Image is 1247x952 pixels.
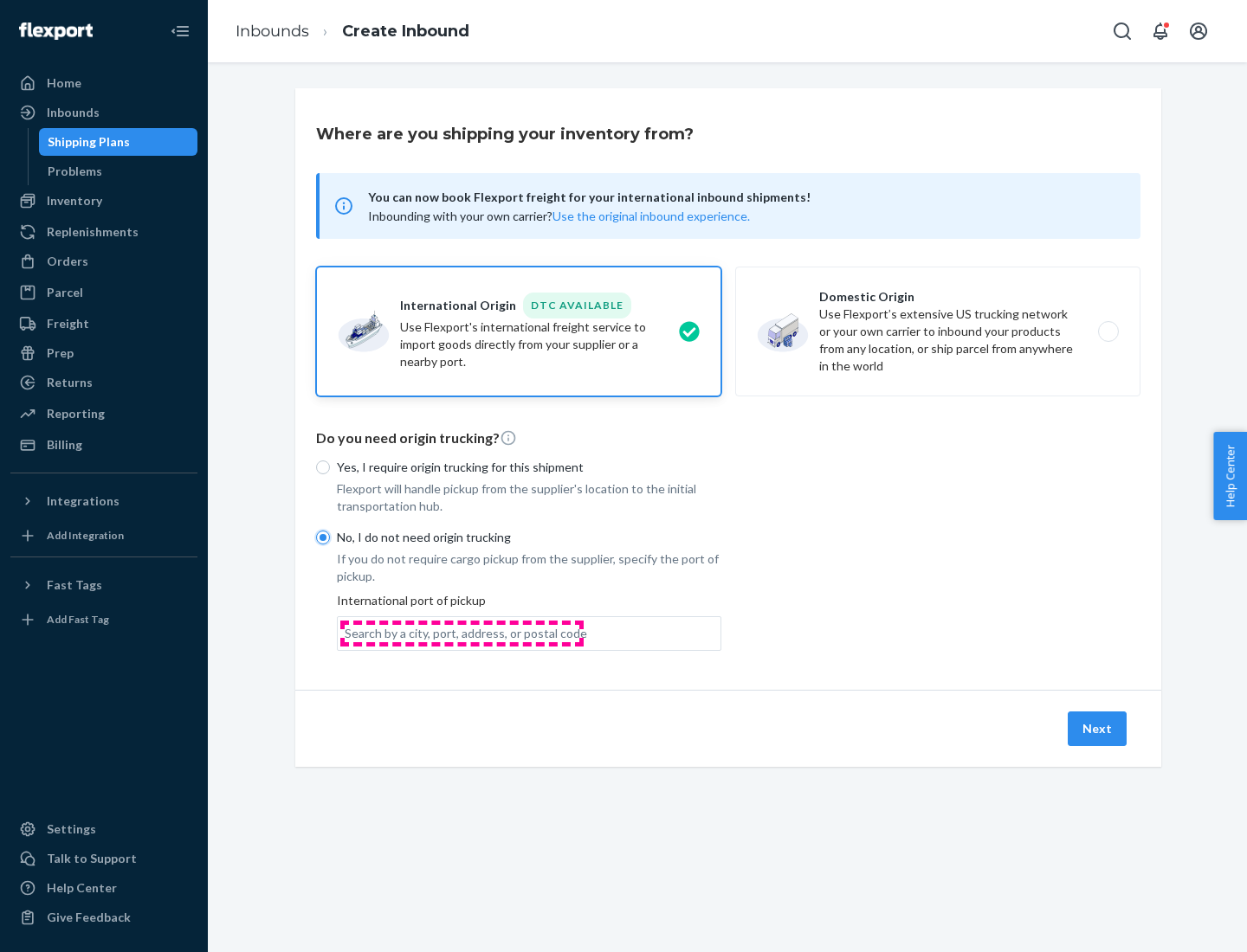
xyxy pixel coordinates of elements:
[47,405,105,422] div: Reporting
[10,606,197,634] a: Add Fast Tag
[47,253,88,270] div: Orders
[342,22,469,41] a: Create Inbound
[39,128,198,156] a: Shipping Plans
[10,874,197,902] a: Help Center
[47,74,81,92] div: Home
[39,158,198,185] a: Problems
[48,163,102,180] div: Problems
[222,6,483,57] ol: breadcrumbs
[47,344,74,362] div: Prep
[316,460,330,474] input: Yes, I require origin trucking for this shipment
[47,909,131,926] div: Give Feedback
[337,550,721,585] p: If you do not require cargo pickup from the supplier, specify the port of pickup.
[47,576,102,594] div: Fast Tags
[10,310,197,338] a: Freight
[47,492,120,510] div: Integrations
[368,187,1120,208] span: You can now book Flexport freight for your international inbound shipments!
[337,592,721,651] div: International port of pickup
[10,187,197,215] a: Inventory
[10,815,197,843] a: Settings
[1068,711,1127,746] button: Next
[10,69,197,97] a: Home
[337,529,721,546] p: No, I do not need origin trucking
[10,400,197,428] a: Reporting
[10,845,197,872] a: Talk to Support
[10,279,197,306] a: Parcel
[10,248,197,275] a: Orders
[1105,14,1140,48] button: Open Search Box
[316,123,694,145] h3: Where are you shipping your inventory from?
[10,99,197,126] a: Inbounds
[316,531,330,544] input: No, I do not need origin trucking
[47,192,102,209] div: Inventory
[47,436,82,453] div: Billing
[163,14,197,48] button: Close Navigation
[47,104,100,121] div: Inbounds
[47,528,124,543] div: Add Integration
[47,284,83,301] div: Parcel
[1143,14,1178,48] button: Open notifications
[47,374,93,391] div: Returns
[10,218,197,246] a: Replenishments
[10,339,197,367] a: Prep
[337,459,721,476] p: Yes, I require origin trucking for this shipment
[1213,432,1247,520] button: Help Center
[368,209,750,223] span: Inbounding with your own carrier?
[337,480,721,515] p: Flexport will handle pickup from the supplier's location to the initial transportation hub.
[48,133,130,151] div: Shipping Plans
[10,904,197,931] button: Give Feedback
[47,879,117,897] div: Help Center
[10,431,197,459] a: Billing
[236,22,309,41] a: Inbounds
[47,820,96,838] div: Settings
[47,612,109,627] div: Add Fast Tag
[345,625,587,642] div: Search by a city, port, address, or postal code
[1181,14,1216,48] button: Open account menu
[10,571,197,599] button: Fast Tags
[19,23,93,40] img: Flexport logo
[552,208,750,225] button: Use the original inbound experience.
[10,369,197,396] a: Returns
[47,315,89,332] div: Freight
[316,428,1140,448] p: Do you need origin trucking?
[47,223,139,241] div: Replenishments
[10,522,197,550] a: Add Integration
[47,850,137,867] div: Talk to Support
[10,487,197,515] button: Integrations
